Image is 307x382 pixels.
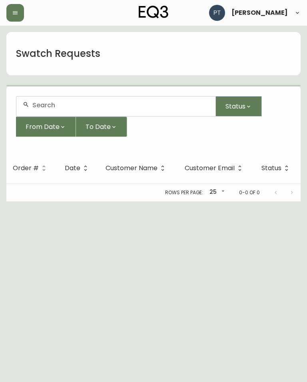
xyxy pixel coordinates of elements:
span: Date [65,165,91,172]
span: Customer Email [185,166,235,171]
span: From Date [26,122,60,132]
input: Search [32,101,209,109]
span: Customer Email [185,165,245,172]
span: Customer Name [106,165,168,172]
div: 25 [206,186,226,199]
p: 0-0 of 0 [239,189,260,196]
p: Rows per page: [165,189,203,196]
img: 986dcd8e1aab7847125929f325458823 [209,5,225,21]
span: To Date [86,122,111,132]
span: Order # [13,165,49,172]
button: To Date [76,117,127,137]
span: [PERSON_NAME] [231,10,288,16]
button: From Date [16,117,76,137]
span: Date [65,166,80,171]
span: Customer Name [106,166,157,171]
span: Status [261,165,292,172]
img: logo [139,6,168,18]
span: Order # [13,166,39,171]
button: Status [216,96,262,117]
h1: Swatch Requests [16,47,100,60]
span: Status [225,101,245,111]
span: Status [261,166,281,171]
